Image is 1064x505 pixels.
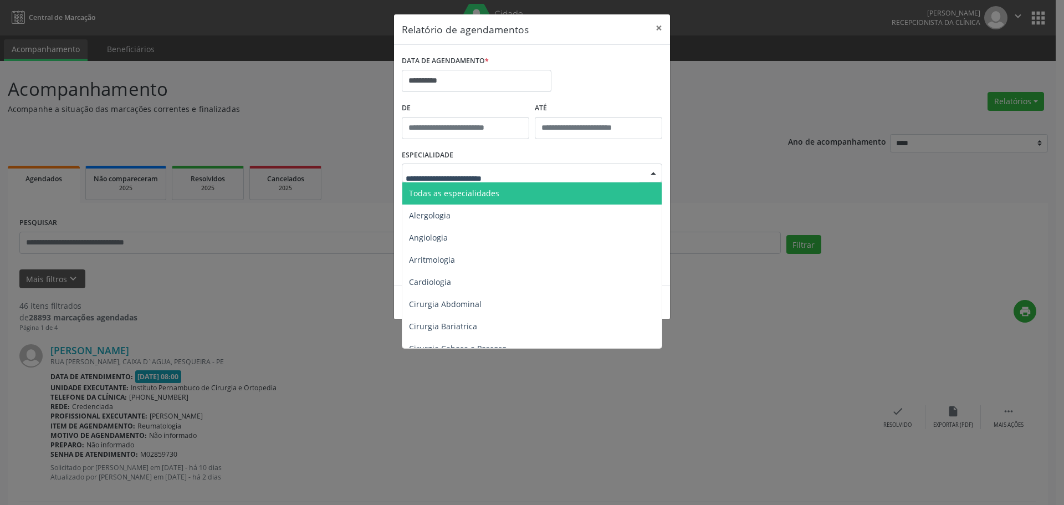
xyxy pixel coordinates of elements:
button: Close [648,14,670,42]
span: Angiologia [409,232,448,243]
span: Cirurgia Bariatrica [409,321,477,331]
span: Cirurgia Abdominal [409,299,482,309]
h5: Relatório de agendamentos [402,22,529,37]
span: Cardiologia [409,277,451,287]
span: Alergologia [409,210,451,221]
span: Todas as especialidades [409,188,499,198]
label: De [402,100,529,117]
span: Arritmologia [409,254,455,265]
label: DATA DE AGENDAMENTO [402,53,489,70]
label: ATÉ [535,100,662,117]
label: ESPECIALIDADE [402,147,453,164]
span: Cirurgia Cabeça e Pescoço [409,343,507,354]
